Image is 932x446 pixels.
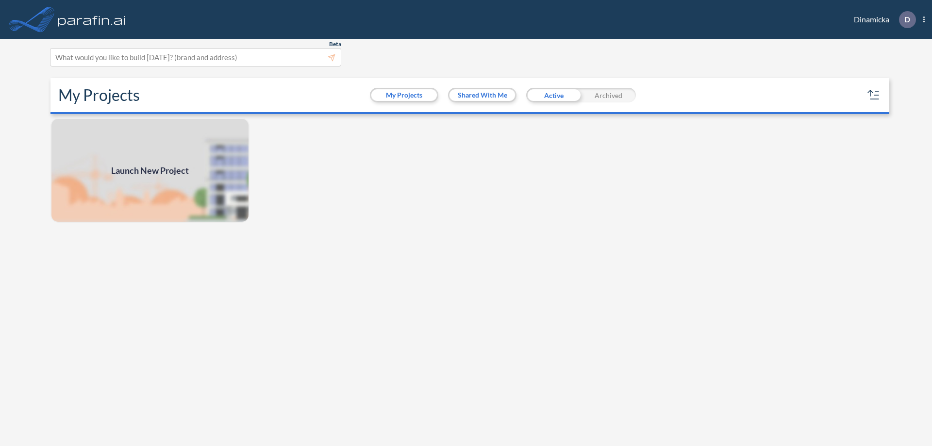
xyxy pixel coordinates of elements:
[56,10,128,29] img: logo
[329,40,341,48] span: Beta
[111,164,189,177] span: Launch New Project
[50,118,250,223] img: add
[526,88,581,102] div: Active
[866,87,882,103] button: sort
[371,89,437,101] button: My Projects
[50,118,250,223] a: Launch New Project
[449,89,515,101] button: Shared With Me
[839,11,925,28] div: Dinamicka
[581,88,636,102] div: Archived
[58,86,140,104] h2: My Projects
[904,15,910,24] p: D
